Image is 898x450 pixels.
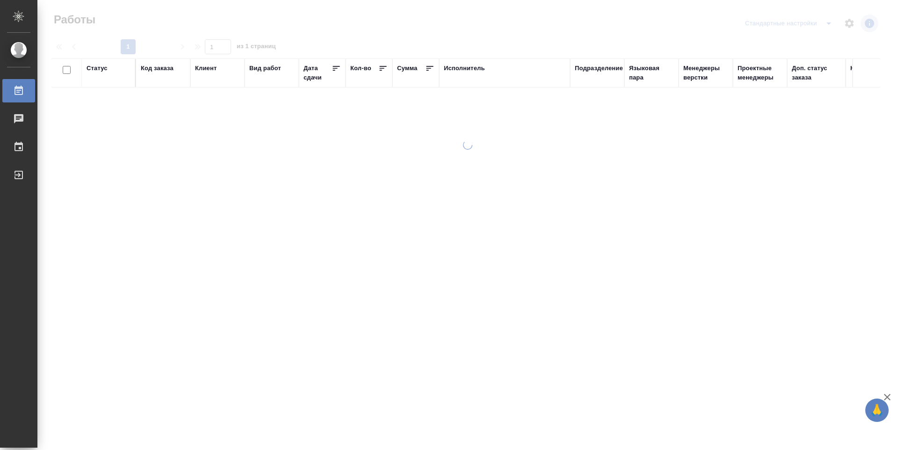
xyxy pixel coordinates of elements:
div: Кол-во [350,64,371,73]
div: Вид работ [249,64,281,73]
div: Исполнитель [444,64,485,73]
div: Код заказа [141,64,174,73]
span: 🙏 [869,400,885,420]
div: Сумма [397,64,417,73]
div: Языковая пара [629,64,674,82]
div: Подразделение [575,64,623,73]
div: Код работы [850,64,886,73]
div: Менеджеры верстки [683,64,728,82]
div: Статус [87,64,108,73]
div: Доп. статус заказа [792,64,841,82]
div: Проектные менеджеры [738,64,782,82]
button: 🙏 [865,399,889,422]
div: Клиент [195,64,217,73]
div: Дата сдачи [304,64,332,82]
